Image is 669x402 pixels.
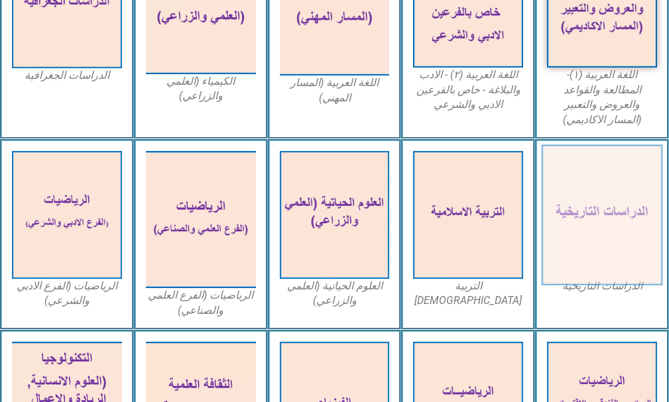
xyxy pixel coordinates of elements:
figcaption: الكيمياء (العلمي والزراعي) [146,74,256,104]
figcaption: الدراسات التاريخية [547,279,657,293]
figcaption: العلوم الحياتية (العلمي والزراعي) [280,279,390,309]
figcaption: اللغة العربية (٢) - الادب والبلاغة - خاص بالفرعين الادبي والشرعي [413,68,523,112]
figcaption: اللغة العربية (المسار المهني) [280,75,390,105]
figcaption: الرياضيات (الفرع العلمي والصناعي) [146,288,256,318]
figcaption: اللغة العربية (١)- المطالعة والقواعد والعروض والتعبير (المسار الاكاديمي) [547,68,657,127]
figcaption: التربية [DEMOGRAPHIC_DATA] [413,279,523,309]
figcaption: الدراسات الجغرافية [12,68,122,83]
figcaption: الرياضيات (الفرع الادبي والشرعي) [12,279,122,309]
img: math12-science-cover [146,151,256,288]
